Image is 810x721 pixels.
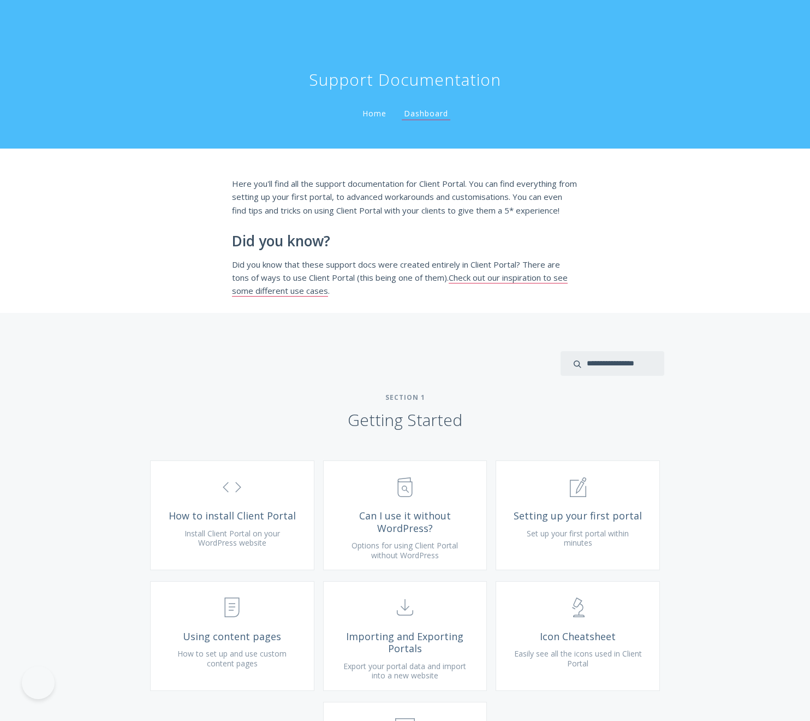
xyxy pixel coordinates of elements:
a: Using content pages How to set up and use custom content pages [150,581,314,691]
a: Icon Cheatsheet Easily see all the icons used in Client Portal [496,581,660,691]
span: Setting up your first portal [513,510,643,522]
a: Can I use it without WordPress? Options for using Client Portal without WordPress [323,460,487,570]
a: Setting up your first portal Set up your first portal within minutes [496,460,660,570]
iframe: Toggle Customer Support [22,666,55,699]
p: Here you'll find all the support documentation for Client Portal. You can find everything from se... [232,177,578,217]
a: Importing and Exporting Portals Export your portal data and import into a new website [323,581,487,691]
span: Set up your first portal within minutes [527,528,629,548]
span: Using content pages [167,630,297,643]
span: Options for using Client Portal without WordPress [352,540,458,560]
p: Did you know that these support docs were created entirely in Client Portal? There are tons of wa... [232,258,578,298]
a: Home [360,108,389,119]
span: Can I use it without WordPress? [340,510,470,534]
h1: Support Documentation [309,69,501,91]
span: How to install Client Portal [167,510,297,522]
span: Icon Cheatsheet [513,630,643,643]
span: Install Client Portal on your WordPress website [184,528,280,548]
span: Easily see all the icons used in Client Portal [514,648,642,669]
input: search input [561,351,664,376]
span: How to set up and use custom content pages [177,648,287,669]
span: Importing and Exporting Portals [340,630,470,655]
a: How to install Client Portal Install Client Portal on your WordPress website [150,460,314,570]
h2: Did you know? [232,233,578,250]
a: Dashboard [402,108,450,120]
span: Export your portal data and import into a new website [343,661,466,681]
